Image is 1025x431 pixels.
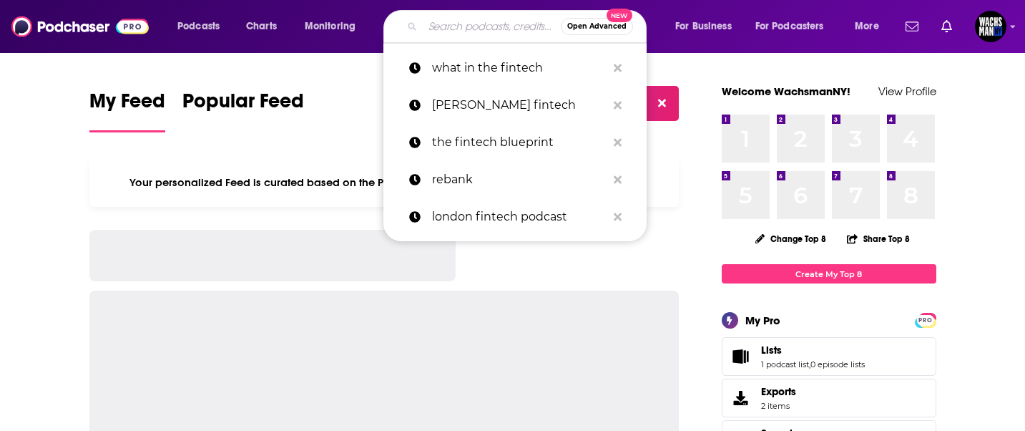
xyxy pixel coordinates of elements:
a: what in the fintech [383,49,647,87]
span: Popular Feed [182,89,304,122]
button: Change Top 8 [747,230,835,248]
span: , [809,359,810,369]
span: New [607,9,632,22]
span: My Feed [89,89,165,122]
a: View Profile [878,84,936,98]
a: Welcome WachsmanNY! [722,84,850,98]
span: Monitoring [305,16,355,37]
a: london fintech podcast [383,198,647,236]
span: Open Advanced [567,23,627,30]
button: open menu [665,15,750,38]
img: Podchaser - Follow, Share and Rate Podcasts [11,13,149,40]
div: Search podcasts, credits, & more... [397,10,660,43]
a: My Feed [89,89,165,132]
button: open menu [167,15,238,38]
a: 1 podcast list [761,359,809,369]
span: Charts [246,16,277,37]
a: the fintech blueprint [383,124,647,161]
button: Show profile menu [975,11,1006,42]
div: Your personalized Feed is curated based on the Podcasts, Creators, Users, and Lists that you Follow. [89,158,680,207]
button: Open AdvancedNew [561,18,633,35]
div: My Pro [745,314,780,327]
span: 2 items [761,401,796,411]
button: open menu [845,15,897,38]
span: For Podcasters [755,16,824,37]
p: wharton fintech [432,87,607,124]
a: 0 episode lists [810,359,865,369]
input: Search podcasts, credits, & more... [423,15,561,38]
p: what in the fintech [432,49,607,87]
span: PRO [917,315,934,326]
p: london fintech podcast [432,198,607,236]
a: rebank [383,161,647,198]
span: More [855,16,879,37]
span: Lists [722,337,936,376]
span: Logged in as WachsmanNY [975,11,1006,42]
a: Create My Top 8 [722,264,936,284]
a: Exports [722,379,936,417]
button: open menu [746,15,845,38]
a: PRO [917,314,934,325]
a: Show notifications dropdown [936,14,958,39]
button: Share Top 8 [846,225,911,253]
span: Exports [761,385,796,398]
p: rebank [432,161,607,198]
a: Show notifications dropdown [900,14,924,39]
span: For Business [675,16,732,37]
span: Lists [761,344,782,357]
button: open menu [295,15,374,38]
a: Popular Feed [182,89,304,132]
span: Podcasts [177,16,220,37]
a: Lists [727,347,755,367]
a: Lists [761,344,865,357]
p: the fintech blueprint [432,124,607,161]
a: [PERSON_NAME] fintech [383,87,647,124]
span: Exports [727,388,755,408]
img: User Profile [975,11,1006,42]
a: Charts [237,15,285,38]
